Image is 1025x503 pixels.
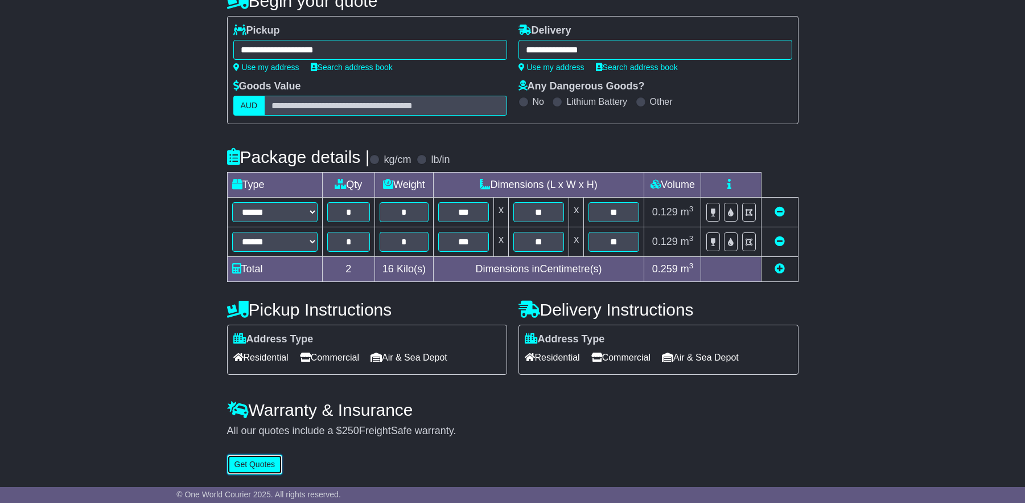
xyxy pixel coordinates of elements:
span: Commercial [591,349,651,366]
h4: Delivery Instructions [518,300,798,319]
sup: 3 [689,205,694,213]
td: Type [227,173,322,198]
span: m [681,236,694,247]
label: No [533,96,544,107]
span: Residential [525,349,580,366]
td: x [493,227,508,257]
span: Residential [233,349,289,366]
label: Goods Value [233,80,301,93]
span: © One World Courier 2025. All rights reserved. [176,490,341,499]
label: Pickup [233,24,280,37]
td: Qty [322,173,375,198]
td: Total [227,257,322,282]
td: 2 [322,257,375,282]
td: x [569,198,584,227]
td: Kilo(s) [375,257,434,282]
h4: Warranty & Insurance [227,400,798,419]
div: All our quotes include a $ FreightSafe warranty. [227,425,798,437]
sup: 3 [689,234,694,243]
h4: Pickup Instructions [227,300,507,319]
span: Air & Sea Depot [662,349,739,366]
label: Lithium Battery [566,96,627,107]
span: 16 [382,263,394,275]
span: 0.259 [652,263,678,275]
td: Weight [375,173,434,198]
label: Other [650,96,673,107]
a: Add new item [775,263,785,275]
span: m [681,206,694,218]
td: x [493,198,508,227]
button: Get Quotes [227,455,283,475]
a: Use my address [518,63,584,72]
a: Use my address [233,63,299,72]
span: Air & Sea Depot [371,349,447,366]
span: m [681,263,694,275]
a: Search address book [596,63,678,72]
a: Remove this item [775,206,785,218]
label: AUD [233,96,265,116]
h4: Package details | [227,148,370,166]
span: 250 [342,425,359,436]
a: Search address book [311,63,393,72]
td: Dimensions (L x W x H) [433,173,644,198]
span: 0.129 [652,236,678,247]
span: Commercial [300,349,359,366]
label: Any Dangerous Goods? [518,80,645,93]
label: Delivery [518,24,571,37]
sup: 3 [689,261,694,270]
label: lb/in [431,154,450,166]
td: Dimensions in Centimetre(s) [433,257,644,282]
td: Volume [644,173,701,198]
td: x [569,227,584,257]
label: Address Type [233,333,314,346]
span: 0.129 [652,206,678,218]
label: Address Type [525,333,605,346]
label: kg/cm [384,154,411,166]
a: Remove this item [775,236,785,247]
